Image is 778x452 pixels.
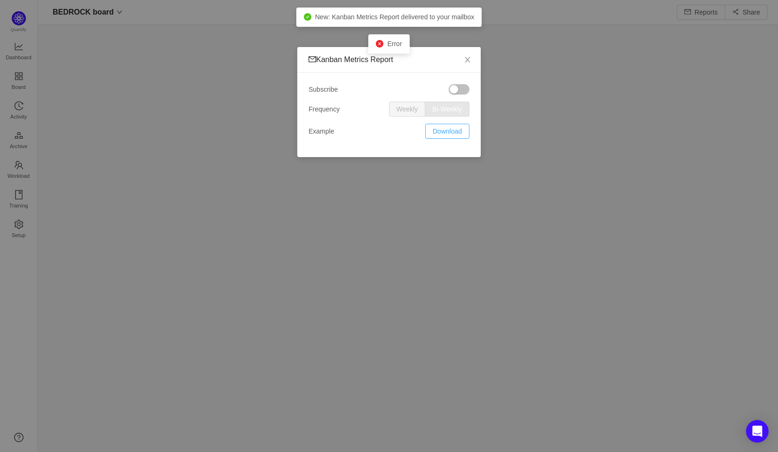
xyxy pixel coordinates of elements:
span: Frequency [309,104,340,114]
span: Kanban Metrics Report [309,56,393,63]
span: Error [387,40,402,48]
i: icon: mail [309,56,316,63]
span: Example [309,127,334,136]
i: icon: close-circle [376,40,383,48]
span: Weekly [397,105,418,113]
i: icon: check-circle [304,13,311,21]
span: Bi-Weekly [432,105,462,113]
span: New: Kanban Metrics Report delivered to your mailbox [315,13,475,21]
i: icon: close [464,56,471,63]
button: Close [454,47,481,73]
button: Download [425,124,469,139]
div: Open Intercom Messenger [746,420,769,443]
span: Subscribe [309,85,338,95]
